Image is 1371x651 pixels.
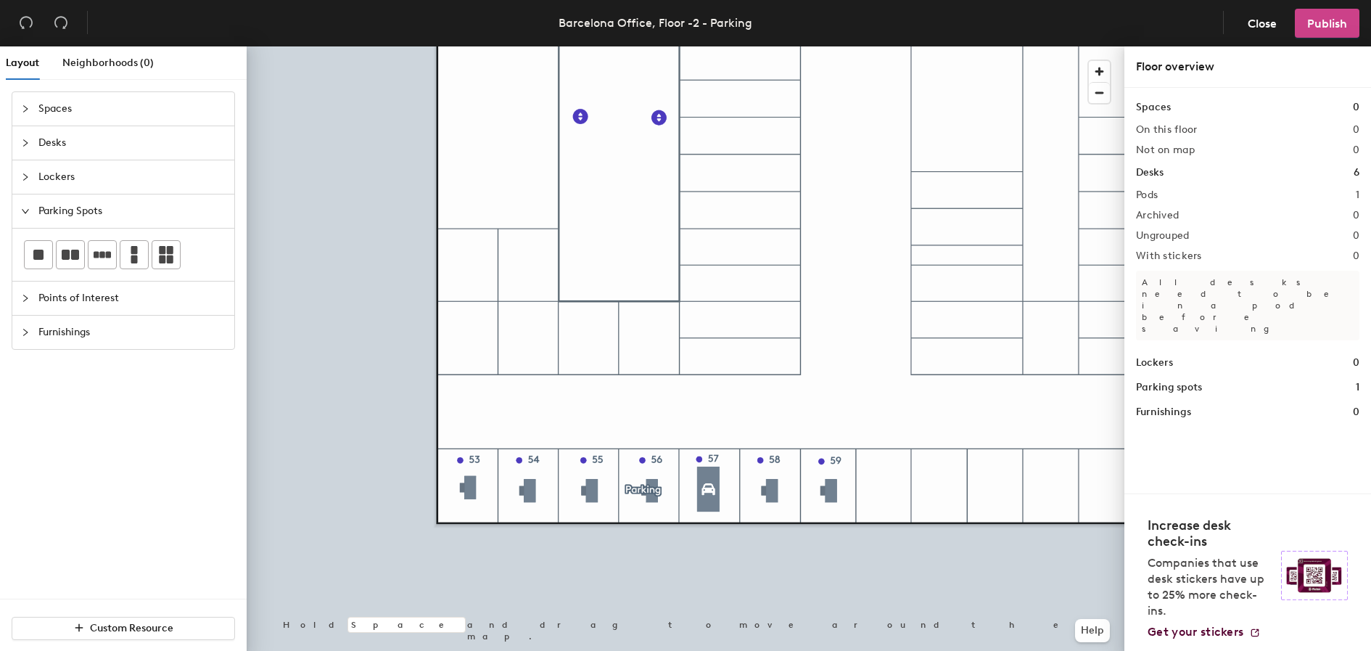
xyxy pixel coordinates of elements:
div: Floor overview [1136,58,1359,75]
h2: Pods [1136,189,1158,201]
p: All desks need to be in a pod before saving [1136,271,1359,340]
h2: Archived [1136,210,1179,221]
h2: On this floor [1136,124,1198,136]
h2: 0 [1353,144,1359,156]
span: Spaces [38,92,226,126]
button: Publish [1295,9,1359,38]
h1: 0 [1353,99,1359,115]
span: Parking Spots [38,195,226,228]
h2: 0 [1353,210,1359,221]
h1: Furnishings [1136,404,1191,420]
button: Redo (⌘ + ⇧ + Z) [46,9,75,38]
img: Sticker logo [1281,551,1348,600]
h2: With stickers [1136,250,1202,262]
span: Custom Resource [90,622,173,634]
h2: 0 [1353,230,1359,242]
h4: Increase desk check-ins [1148,517,1272,549]
span: Furnishings [38,316,226,349]
h2: Ungrouped [1136,230,1190,242]
span: collapsed [21,294,30,303]
span: Lockers [38,160,226,194]
span: expanded [21,207,30,216]
h1: Spaces [1136,99,1171,115]
span: Desks [38,126,226,160]
span: Neighborhoods (0) [62,57,154,69]
button: Custom Resource [12,617,235,640]
span: Layout [6,57,39,69]
button: Undo (⌘ + Z) [12,9,41,38]
h2: 0 [1353,124,1359,136]
h1: 6 [1354,165,1359,181]
span: Close [1248,17,1277,30]
div: Barcelona Office, Floor -2 - Parking [559,14,752,32]
span: undo [19,15,33,30]
h1: 0 [1353,355,1359,371]
span: Points of Interest [38,282,226,315]
span: collapsed [21,328,30,337]
p: Companies that use desk stickers have up to 25% more check-ins. [1148,555,1272,619]
h2: Not on map [1136,144,1195,156]
span: Get your stickers [1148,625,1243,639]
a: Get your stickers [1148,625,1261,639]
h2: 0 [1353,250,1359,262]
h1: 0 [1353,404,1359,420]
h1: Parking spots [1136,380,1202,396]
h1: Lockers [1136,355,1173,371]
h1: Desks [1136,165,1164,181]
h2: 1 [1356,189,1359,201]
button: Close [1235,9,1289,38]
button: Help [1075,619,1110,642]
span: collapsed [21,105,30,113]
span: collapsed [21,139,30,147]
span: collapsed [21,173,30,181]
h1: 1 [1356,380,1359,396]
span: Publish [1307,17,1347,30]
